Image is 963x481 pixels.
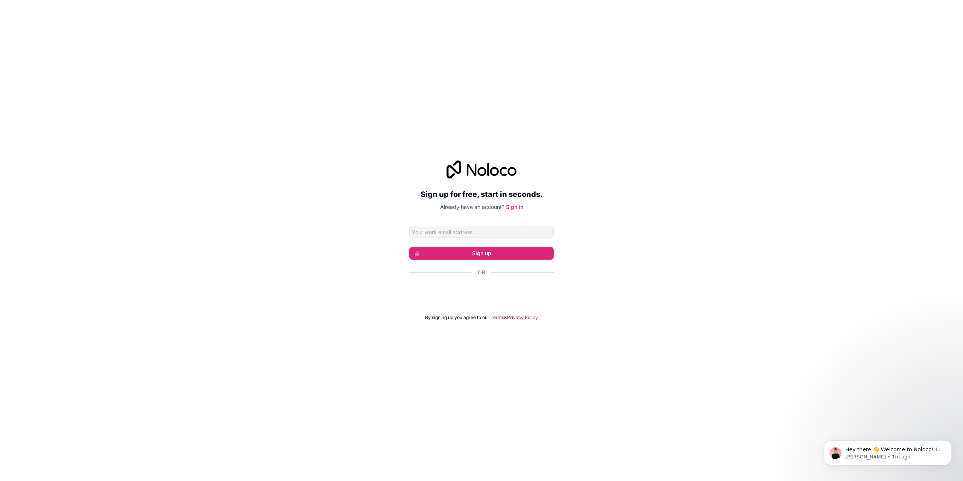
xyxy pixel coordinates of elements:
[409,284,554,301] div: Google 계정으로 로그인. 새 탭에서 열림
[504,315,507,321] span: &
[491,315,504,321] a: Terms
[506,204,523,210] a: Sign in
[425,315,489,321] span: By signing up you agree to our
[440,204,504,210] span: Already have an account?
[507,315,538,321] a: Privacy Policy
[478,269,485,276] span: Or
[409,188,554,201] h2: Sign up for free, start in seconds.
[813,425,963,477] iframe: Intercom notifications message
[409,247,554,260] button: Sign up
[406,284,557,301] iframe: Google 계정으로 로그인 버튼
[409,226,554,238] input: Email address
